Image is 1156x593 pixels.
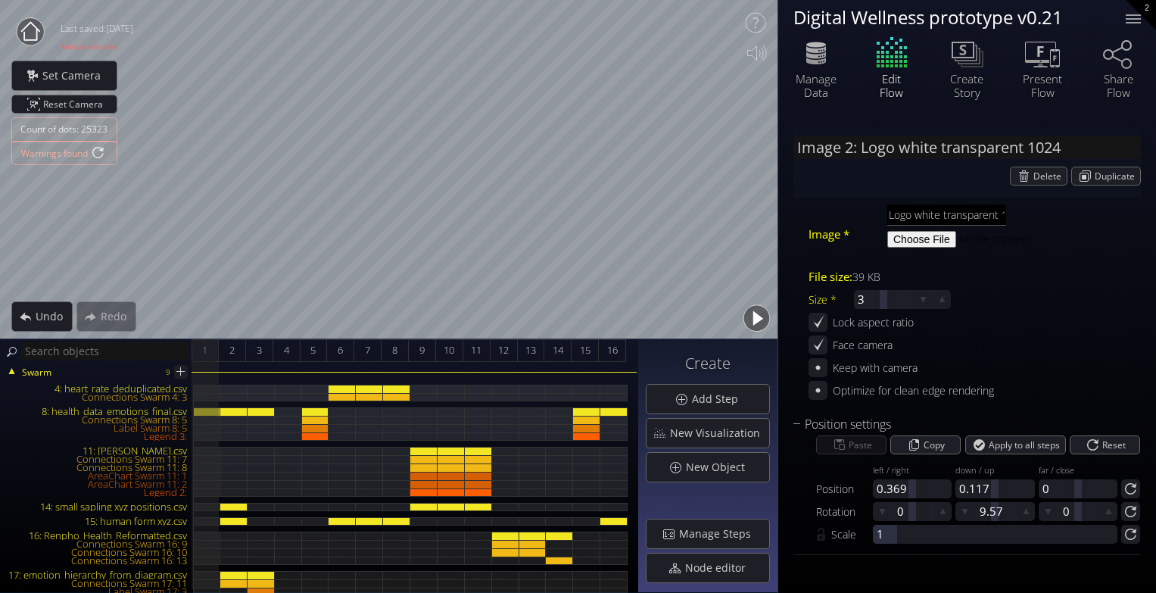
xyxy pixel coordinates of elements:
[669,426,769,441] span: New Visualization
[2,407,193,416] div: 8: health_data_emotions_final.csv
[1033,167,1067,185] span: Delete
[790,72,843,99] div: Manage Data
[816,525,831,544] div: Lock values together
[1101,436,1130,454] span: Reset
[166,363,170,382] div: 9
[809,267,852,286] span: File size:
[365,341,370,360] span: 7
[42,68,110,83] span: Set Camera
[202,341,207,360] span: 1
[1095,167,1140,185] span: Duplicate
[43,95,108,113] span: Reset Camera
[419,341,425,360] span: 9
[21,366,51,379] span: Swarm
[2,424,193,432] div: Label Swarm 8: 5
[1016,72,1069,99] div: Present Flow
[684,560,755,576] span: Node editor
[793,8,1107,27] div: Digital Wellness prototype v0.21
[2,517,193,526] div: 15: human form xyz.csv
[257,341,262,360] span: 3
[607,341,618,360] span: 16
[833,313,914,332] div: Lock aspect ratio
[310,341,316,360] span: 5
[955,466,1034,477] div: down / up
[2,385,193,393] div: 4: heart_rate_deduplicated.csv
[2,472,193,480] div: AreaChart Swarm 11: 1
[887,204,1006,226] input: Image
[2,571,193,579] div: 17: emotion_hierarchy_from_diagram.csv
[2,447,193,455] div: 11: [PERSON_NAME].csv
[2,548,193,557] div: Connections Swarm 16: 10
[2,503,193,511] div: 14: small sapling xyz positions.csv
[498,341,509,360] span: 12
[809,225,849,244] span: Image *
[2,540,193,548] div: Connections Swarm 16: 9
[940,72,993,99] div: Create Story
[833,381,994,400] div: Optimize for clean edge rendering
[678,526,760,542] span: Manage Steps
[392,341,397,360] span: 8
[831,525,873,544] div: Scale
[793,415,1122,434] div: Position settings
[553,341,563,360] span: 14
[11,301,73,332] div: Undo action
[2,393,193,401] div: Connections Swarm 4: 3
[924,436,950,454] span: Copy
[2,432,193,441] div: Legend 3:
[1039,466,1117,477] div: far / close
[2,480,193,488] div: AreaChart Swarm 11: 2
[873,466,952,477] div: left / right
[2,416,193,424] div: Connections Swarm 8: 5
[21,342,189,360] input: Search objects
[685,460,754,475] span: New Object
[35,309,72,324] span: Undo
[816,479,873,498] div: Position
[2,463,193,472] div: Connections Swarm 11: 8
[2,579,193,588] div: Connections Swarm 17: 11
[2,532,193,540] div: 16: Renpho_Health_Reformatted.csv
[816,502,873,521] div: Rotation
[2,557,193,565] div: Connections Swarm 16: 13
[1092,72,1145,99] div: Share Flow
[471,341,481,360] span: 11
[833,336,893,354] div: Face camera
[833,358,918,377] div: Keep with camera
[691,392,747,407] span: Add Step
[525,341,536,360] span: 13
[444,341,454,360] span: 10
[989,436,1065,454] span: Apply to all steps
[809,290,854,309] div: Size *
[2,455,193,463] div: Connections Swarm 11: 7
[284,341,289,360] span: 4
[338,341,343,360] span: 6
[2,488,193,497] div: Legend 2:
[580,341,590,360] span: 15
[646,355,770,372] h3: Create
[852,267,880,286] div: 39 KB
[229,341,235,360] span: 2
